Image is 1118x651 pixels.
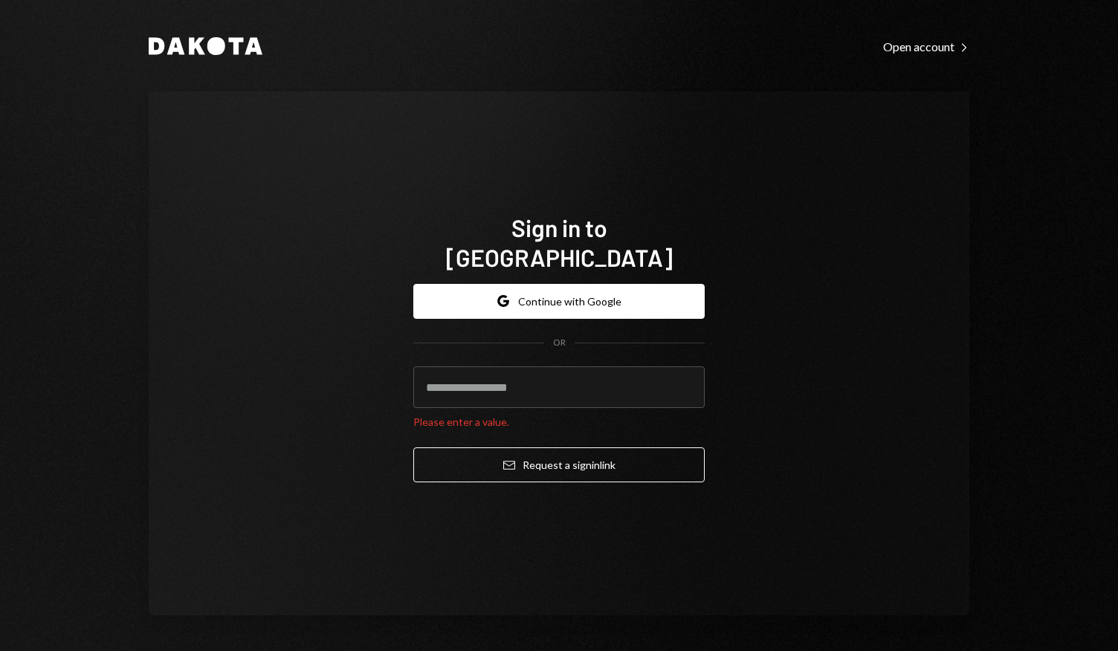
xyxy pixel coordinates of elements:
[883,38,969,54] a: Open account
[413,447,705,482] button: Request a signinlink
[553,337,566,349] div: OR
[413,213,705,272] h1: Sign in to [GEOGRAPHIC_DATA]
[413,284,705,319] button: Continue with Google
[413,414,705,430] div: Please enter a value.
[883,39,969,54] div: Open account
